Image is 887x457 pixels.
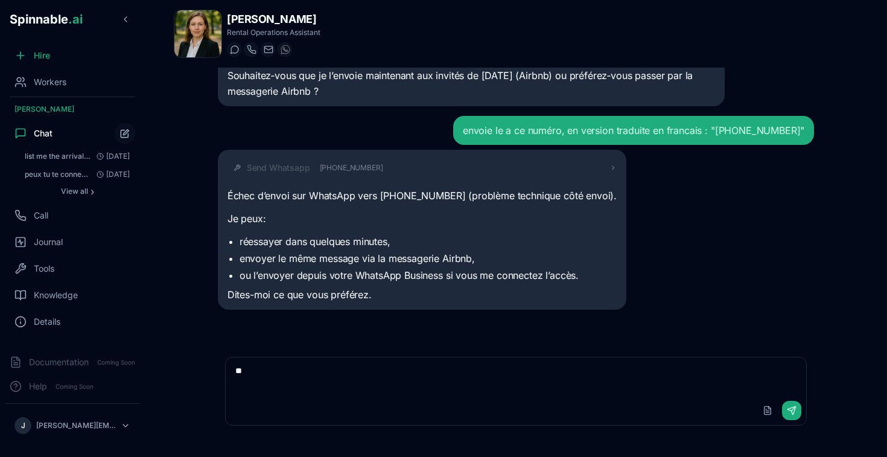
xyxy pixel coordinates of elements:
[247,162,310,174] span: Send Whatsapp
[240,268,617,283] li: ou l’envoyer depuis votre WhatsApp Business si vous me connectez l’accès.
[34,50,50,62] span: Hire
[34,76,66,88] span: Workers
[278,42,292,57] button: WhatsApp
[115,123,135,144] button: Start new chat
[240,234,617,249] li: réessayer dans quelques minutes,
[29,380,47,392] span: Help
[19,166,135,183] button: Open conversation: peux tu te connecter à beds24
[25,170,92,179] span: peux tu te connecter à beds24: Done — I’ve added the Beds24 tool to my toolkit. Next steps: - You...
[174,10,221,57] img: Freya Costa
[94,357,139,368] span: Coming Soon
[227,28,320,37] p: Rental Operations Assistant
[320,163,383,173] span: [PHONE_NUMBER]
[19,184,135,199] button: Show all conversations
[52,381,97,392] span: Coming Soon
[34,127,52,139] span: Chat
[281,45,290,54] img: WhatsApp
[244,42,258,57] button: Start a call with Freya Costa
[92,170,130,179] span: [DATE]
[227,42,241,57] button: Start a chat with Freya Costa
[227,11,320,28] h1: [PERSON_NAME]
[29,356,89,368] span: Documentation
[34,316,60,328] span: Details
[240,251,617,266] li: envoyer le même message via la messagerie Airbnb,
[227,188,617,204] p: Échec d’envoi sur WhatsApp vers [PHONE_NUMBER] (problème technique côté envoi).
[463,123,804,138] div: envoie le a ce numéro, en version traduite en francais : "[PHONE_NUMBER]"
[34,289,78,301] span: Knowledge
[21,421,25,430] span: J
[261,42,275,57] button: Send email to freya.costa@getspinnable.ai
[34,209,48,222] span: Call
[92,152,130,161] span: [DATE]
[25,152,92,161] span: list me the arrivals for next sunday: Départs dimanche 21/09 (rooms uniquement) Maison le Bac Par...
[227,211,617,227] p: Je peux:
[5,100,140,119] div: [PERSON_NAME]
[10,414,135,438] button: J[PERSON_NAME][EMAIL_ADDRESS][DOMAIN_NAME]
[91,187,94,196] span: ›
[19,148,135,165] button: Open conversation: list me the arrivals for next sunday
[34,263,54,275] span: Tools
[36,421,116,430] p: [PERSON_NAME][EMAIL_ADDRESS][DOMAIN_NAME]
[227,287,617,303] p: Dites-moi ce que vous préférez.
[227,68,715,99] p: Souhaitez‑vous que je l’envoie maintenant aux invités de [DATE] (Airbnb) ou préférez‑vous passer ...
[34,236,63,248] span: Journal
[68,12,83,27] span: .ai
[10,12,83,27] span: Spinnable
[61,187,88,196] span: View all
